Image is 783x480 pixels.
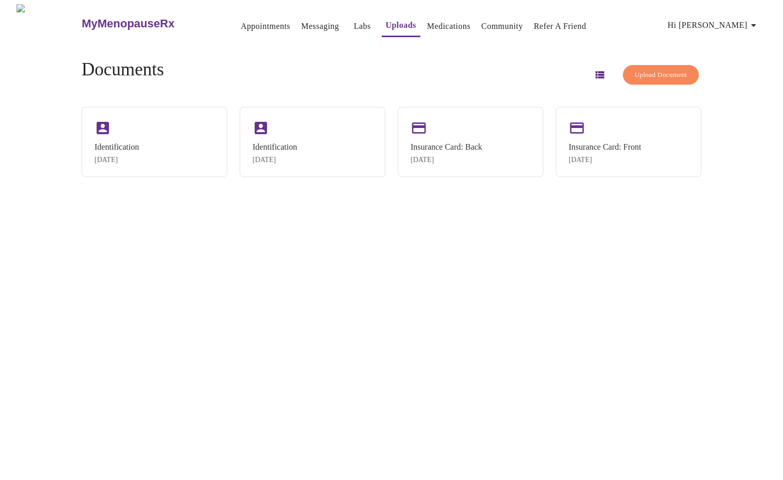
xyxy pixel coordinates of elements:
button: Upload Document [623,65,699,85]
button: Medications [423,16,475,37]
a: Medications [427,19,471,34]
a: MyMenopauseRx [81,6,216,42]
h3: MyMenopauseRx [82,17,175,30]
img: MyMenopauseRx Logo [17,4,81,43]
button: Messaging [297,16,343,37]
div: [DATE] [569,156,641,164]
h4: Documents [82,59,164,80]
div: [DATE] [411,156,482,164]
div: Insurance Card: Front [569,142,641,152]
button: Switch to list view [587,62,612,87]
div: Identification [253,142,297,152]
a: Community [481,19,523,34]
div: [DATE] [253,156,297,164]
a: Uploads [386,18,416,33]
div: Identification [95,142,139,152]
button: Uploads [382,15,420,37]
div: Insurance Card: Back [411,142,482,152]
a: Appointments [241,19,290,34]
a: Messaging [301,19,339,34]
button: Appointments [237,16,294,37]
button: Labs [346,16,379,37]
span: Upload Document [635,69,687,81]
span: Hi [PERSON_NAME] [668,18,760,33]
a: Refer a Friend [534,19,586,34]
button: Hi [PERSON_NAME] [664,15,764,36]
button: Community [477,16,527,37]
div: [DATE] [95,156,139,164]
a: Labs [354,19,371,34]
button: Refer a Friend [529,16,590,37]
